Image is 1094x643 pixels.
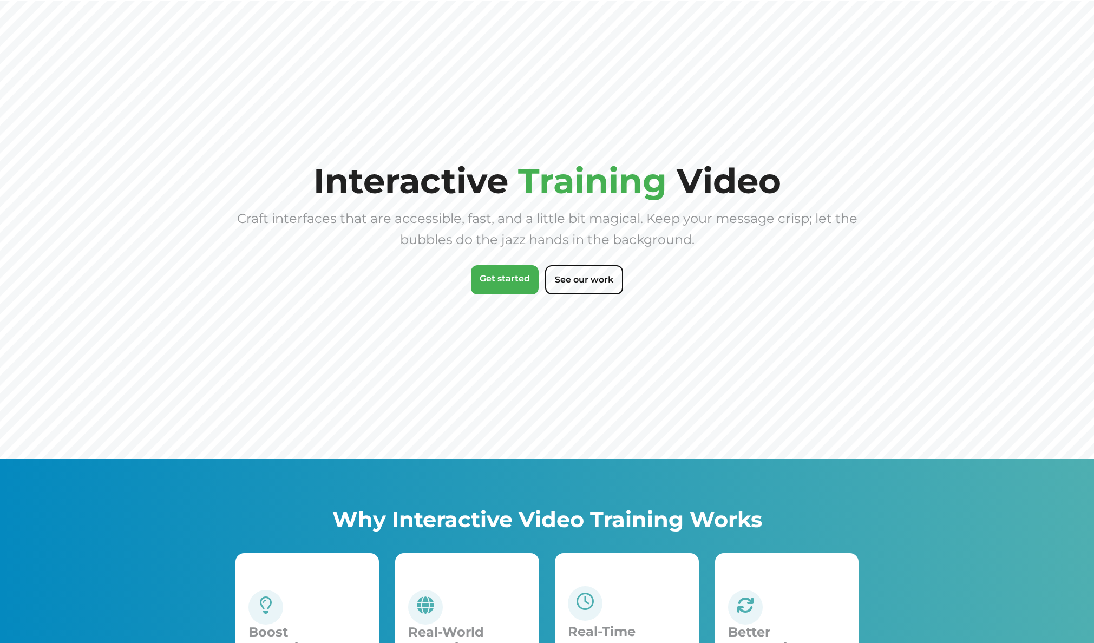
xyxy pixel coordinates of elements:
span: Training [518,160,667,202]
a: Get started [471,265,539,294]
span: Craft interfaces that are accessible, fast, and a little bit magical. Keep your message crisp; le... [237,211,857,247]
span: Video [677,160,781,202]
a: See our work [545,265,623,294]
span: Why Interactive Video Training Works [332,506,762,533]
span: Interactive [313,160,508,202]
